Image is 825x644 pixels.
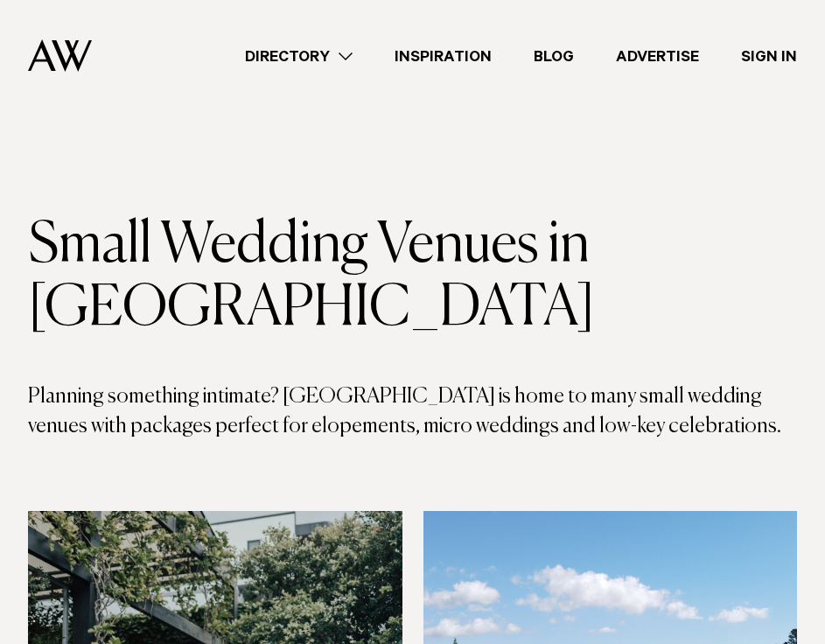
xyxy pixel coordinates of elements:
[224,45,374,68] a: Directory
[28,39,92,72] img: Auckland Weddings Logo
[595,45,720,68] a: Advertise
[28,382,797,441] p: Planning something intimate? [GEOGRAPHIC_DATA] is home to many small wedding venues with packages...
[720,45,818,68] a: Sign In
[374,45,513,68] a: Inspiration
[513,45,595,68] a: Blog
[28,214,797,340] h1: Small Wedding Venues in [GEOGRAPHIC_DATA]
